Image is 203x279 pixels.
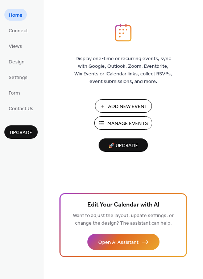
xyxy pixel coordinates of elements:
[4,87,24,99] a: Form
[87,200,159,210] span: Edit Your Calendar with AI
[9,43,22,50] span: Views
[4,24,32,36] a: Connect
[9,89,20,97] span: Form
[4,102,38,114] a: Contact Us
[99,138,148,152] button: 🚀 Upgrade
[4,71,32,83] a: Settings
[4,55,29,67] a: Design
[9,58,25,66] span: Design
[9,105,33,113] span: Contact Us
[87,234,159,250] button: Open AI Assistant
[9,74,28,82] span: Settings
[115,24,132,42] img: logo_icon.svg
[103,141,144,151] span: 🚀 Upgrade
[108,103,148,111] span: Add New Event
[107,120,148,128] span: Manage Events
[9,12,22,19] span: Home
[94,116,152,130] button: Manage Events
[4,125,38,139] button: Upgrade
[74,55,172,86] span: Display one-time or recurring events, sync with Google, Outlook, Zoom, Eventbrite, Wix Events or ...
[73,211,174,228] span: Want to adjust the layout, update settings, or change the design? The assistant can help.
[4,9,27,21] a: Home
[9,27,28,35] span: Connect
[4,40,26,52] a: Views
[10,129,32,137] span: Upgrade
[95,99,152,113] button: Add New Event
[98,239,138,246] span: Open AI Assistant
